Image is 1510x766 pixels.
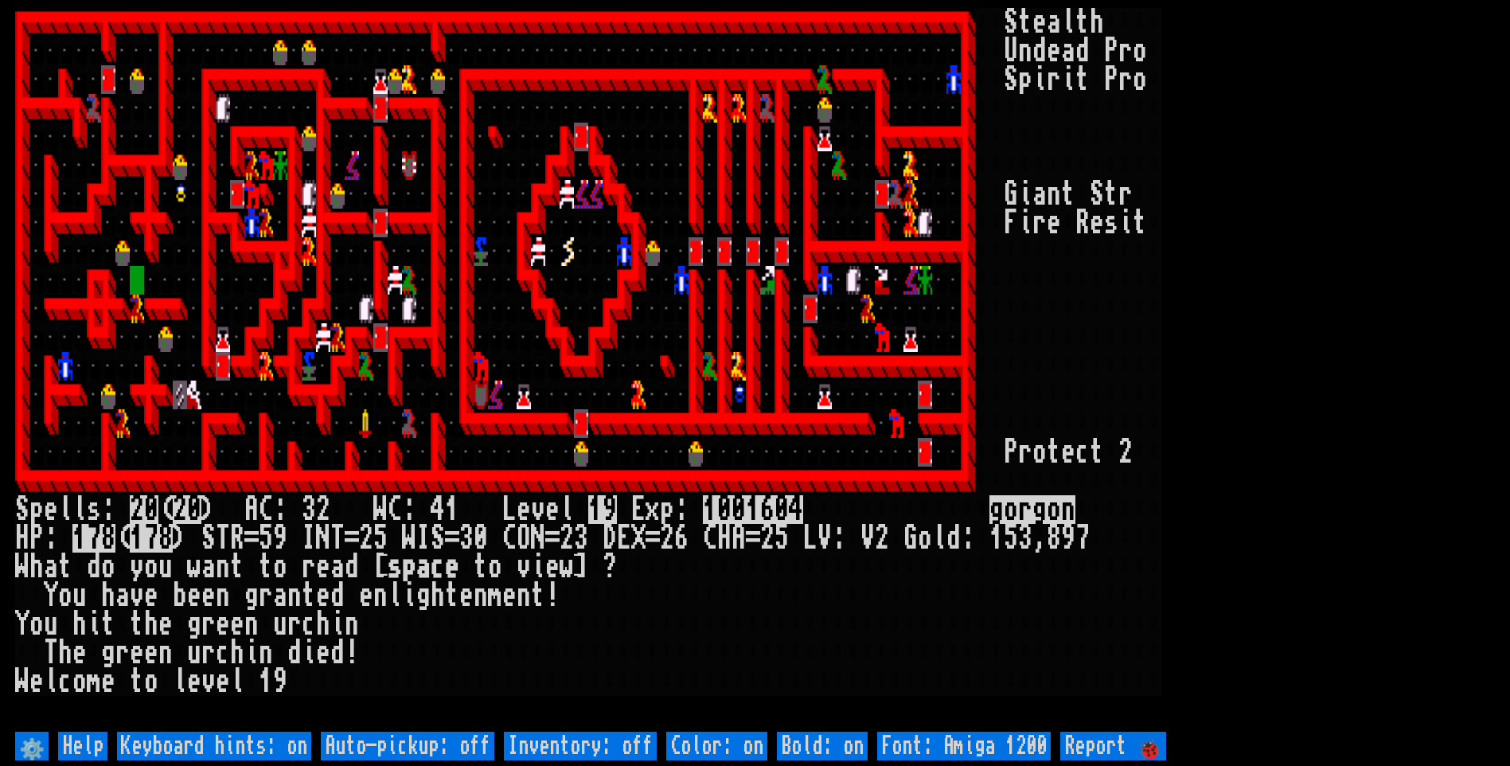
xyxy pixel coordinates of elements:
div: V [817,524,832,553]
input: ⚙️ [15,732,49,760]
input: Auto-pickup: off [321,732,494,760]
div: r [1018,438,1032,467]
div: e [545,495,560,524]
div: : [402,495,416,524]
div: c [216,639,230,667]
div: L [502,495,517,524]
div: p [1018,65,1032,94]
div: e [72,639,87,667]
div: S [431,524,445,553]
div: e [144,639,158,667]
div: e [44,495,58,524]
mark: o [1004,495,1018,524]
div: e [1090,209,1104,237]
div: e [1032,8,1047,37]
mark: 1 [746,495,760,524]
div: = [345,524,359,553]
mark: n [1061,495,1075,524]
mark: 2 [130,495,144,524]
div: e [216,667,230,696]
div: t [1061,180,1075,209]
div: n [158,639,173,667]
div: t [1104,180,1118,209]
mark: 1 [130,524,144,553]
div: u [44,610,58,639]
div: t [130,667,144,696]
input: Help [58,732,107,760]
div: 9 [273,667,287,696]
div: o [1133,65,1147,94]
div: e [201,581,216,610]
div: P [1004,438,1018,467]
div: a [115,581,130,610]
div: d [287,639,302,667]
div: G [1004,180,1018,209]
div: r [259,581,273,610]
div: a [273,581,287,610]
div: h [316,610,330,639]
div: W [15,553,29,581]
div: L [803,524,817,553]
div: c [302,610,316,639]
div: I [302,524,316,553]
div: R [230,524,244,553]
input: Color: on [666,732,767,760]
div: e [29,667,44,696]
div: n [244,610,259,639]
div: e [502,581,517,610]
div: r [201,610,216,639]
div: o [101,553,115,581]
div: 9 [1061,524,1075,553]
div: E [617,524,631,553]
input: Inventory: off [504,732,657,760]
div: e [187,667,201,696]
div: e [158,610,173,639]
div: i [1018,180,1032,209]
div: N [316,524,330,553]
div: v [130,581,144,610]
div: 0 [474,524,488,553]
div: g [187,610,201,639]
div: = [545,524,560,553]
div: u [158,553,173,581]
div: , [1032,524,1047,553]
div: Y [15,610,29,639]
div: = [746,524,760,553]
div: w [560,553,574,581]
mark: 0 [775,495,789,524]
mark: 4 [789,495,803,524]
div: = [445,524,459,553]
div: o [144,553,158,581]
div: i [1018,209,1032,237]
div: 3 [1018,524,1032,553]
div: 7 [1075,524,1090,553]
mark: r [1018,495,1032,524]
div: 5 [775,524,789,553]
div: T [44,639,58,667]
div: e [545,553,560,581]
div: g [416,581,431,610]
div: s [87,495,101,524]
div: e [316,553,330,581]
div: o [29,610,44,639]
input: Report 🐞 [1060,732,1166,760]
div: i [87,610,101,639]
div: o [273,553,287,581]
div: ] [574,553,588,581]
div: H [717,524,732,553]
div: : [44,524,58,553]
mark: 0 [717,495,732,524]
div: r [287,610,302,639]
div: h [230,639,244,667]
div: u [187,639,201,667]
div: : [101,495,115,524]
div: l [173,667,187,696]
div: e [216,610,230,639]
div: S [201,524,216,553]
mark: 1 [72,524,87,553]
div: 2 [875,524,889,553]
div: o [72,667,87,696]
div: l [72,495,87,524]
div: 2 [1118,438,1133,467]
div: l [44,667,58,696]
